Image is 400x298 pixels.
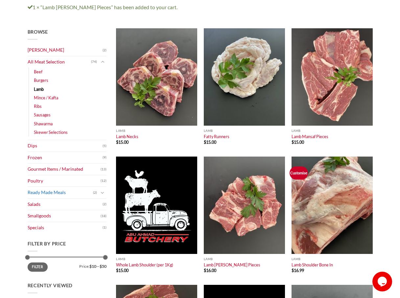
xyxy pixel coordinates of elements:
[34,119,53,128] a: Shawarma
[116,139,118,145] span: $
[91,57,97,67] span: (74)
[28,262,106,268] div: Price: —
[28,210,101,222] a: Smallgoods
[292,129,373,133] p: Lamb
[23,3,378,12] div: 1 × “Lamb [PERSON_NAME] Pieces” has been added to your cart.
[292,134,328,139] a: Lamb Mansaf Pieces
[116,262,173,267] a: Whole Lamb Shoulder (per 1Kg)
[28,152,103,163] a: Frozen
[28,44,103,56] a: [PERSON_NAME]
[292,28,373,126] img: Lamb-Mansaf-Pieces
[28,283,73,288] span: Recently Viewed
[204,139,216,145] bdi: 15.00
[204,257,285,261] p: Lamb
[292,262,333,267] a: Lamb Shoulder Bone In
[116,134,138,139] a: Lamb Necks
[204,268,206,273] span: $
[204,28,285,126] img: Fatty Runners
[28,29,48,35] span: Browse
[34,93,58,102] a: Mince / Kafta
[103,141,106,151] span: (5)
[103,199,106,209] span: (2)
[101,211,106,221] span: (18)
[101,176,106,186] span: (12)
[103,223,106,233] span: (1)
[89,264,96,269] span: $10
[101,164,106,174] span: (13)
[204,139,206,145] span: $
[292,268,304,273] bdi: 16.99
[116,157,197,254] img: Whole Lamb Shoulder (per 1Kg)
[34,85,44,93] a: Lamb
[28,222,103,234] a: Specials
[103,45,106,55] span: (2)
[116,268,129,273] bdi: 15.00
[99,58,106,65] button: Toggle
[34,67,42,76] a: Beef
[372,272,393,291] iframe: chat widget
[292,157,373,254] img: Lamb Shoulder Bone In
[100,264,106,269] span: $50
[28,163,101,175] a: Gourmet Items / Marinated
[28,199,103,210] a: Salads
[28,175,101,187] a: Poultry
[28,241,66,246] span: Filter by price
[28,140,103,152] a: Dips
[292,268,294,273] span: $
[292,139,304,145] bdi: 15.00
[204,262,260,267] a: Lamb [PERSON_NAME] Pieces
[292,139,294,145] span: $
[204,268,216,273] bdi: 16.00
[116,257,197,261] p: Lamb
[28,56,91,68] a: All Meat Selection
[34,102,42,111] a: Ribs
[93,188,97,198] span: (2)
[204,157,285,254] img: Lamb Curry Pieces
[116,28,197,126] img: Lamb Necks
[292,257,373,261] p: Lamb
[103,153,106,162] span: (9)
[204,134,229,139] a: Fatty Runners
[34,128,68,137] a: Skewer Selections
[204,129,285,133] p: Lamb
[99,189,106,196] button: Toggle
[116,139,129,145] bdi: 15.00
[34,76,48,85] a: Burgers
[34,111,51,119] a: Sausages
[28,262,48,271] button: Filter
[116,268,118,273] span: $
[28,187,93,198] a: Ready Made Meals
[116,129,197,133] p: Lamb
